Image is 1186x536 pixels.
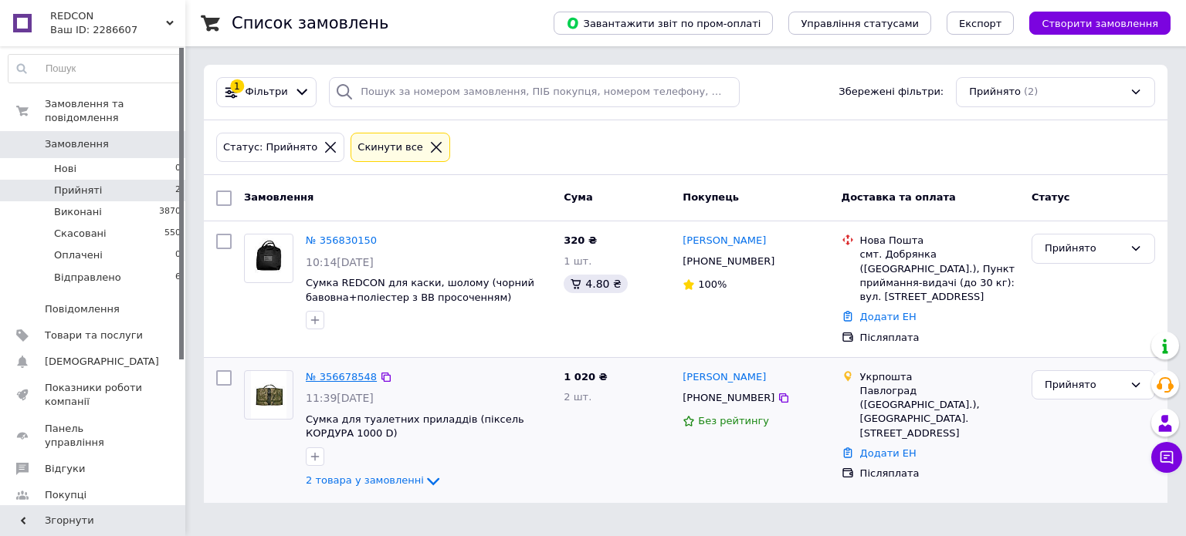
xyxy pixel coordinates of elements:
[1029,12,1171,35] button: Створити замовлення
[175,248,181,262] span: 0
[564,191,592,203] span: Cума
[788,12,931,35] button: Управління статусами
[54,184,102,197] span: Прийняті
[842,191,956,203] span: Доставка та оплата
[1045,377,1123,393] div: Прийнято
[232,14,388,32] h1: Список замовлень
[306,474,442,486] a: 2 товара у замовленні
[801,18,919,29] span: Управління статусами
[45,97,185,125] span: Замовлення та повідомлення
[679,388,778,408] div: [PHONE_NUMBER]
[246,85,288,99] span: Фільтри
[698,415,769,426] span: Без рейтингу
[306,277,534,303] a: Сумка REDCON для каски, шолому (чорний бавовна+поліестер з ВВ просоченням)
[175,271,181,285] span: 6
[306,392,374,404] span: 11:39[DATE]
[50,23,185,37] div: Ваш ID: 2286607
[175,184,181,197] span: 2
[683,370,766,385] a: [PERSON_NAME]
[45,355,159,369] span: [DEMOGRAPHIC_DATA]
[564,255,591,267] span: 1 шт.
[45,137,109,151] span: Замовлення
[244,370,293,420] a: Фото товару
[306,474,424,486] span: 2 товара у замовленні
[230,79,244,93] div: 1
[564,391,591,403] span: 2 шт.
[329,77,740,107] input: Пошук за номером замовлення, ПІБ покупця, номером телефону, Email, номером накладної
[159,205,181,219] span: 3870
[54,205,102,219] span: Виконані
[45,488,86,502] span: Покупці
[50,9,166,23] span: REDCON
[306,256,374,268] span: 10:14[DATE]
[54,162,76,176] span: Нові
[860,370,1019,384] div: Укрпошта
[860,331,1019,345] div: Післяплата
[1151,442,1182,473] button: Чат з покупцем
[244,191,313,203] span: Замовлення
[1032,191,1070,203] span: Статус
[306,234,377,246] a: № 356830150
[54,248,103,262] span: Оплачені
[679,251,778,271] div: [PHONE_NUMBER]
[45,422,143,450] span: Панель управління
[860,467,1019,480] div: Післяплата
[251,371,287,419] img: Фото товару
[1024,86,1038,97] span: (2)
[306,371,377,383] a: № 356678548
[683,234,766,248] a: [PERSON_NAME]
[354,140,426,156] div: Cкинути все
[1042,18,1158,29] span: Створити замовлення
[947,12,1015,35] button: Експорт
[1045,241,1123,257] div: Прийнято
[1014,17,1171,29] a: Створити замовлення
[554,12,773,35] button: Завантажити звіт по пром-оплаті
[839,85,944,99] span: Збережені фільтри:
[860,248,1019,304] div: смт. Добрянка ([GEOGRAPHIC_DATA].), Пункт приймання-видачі (до 30 кг): вул. [STREET_ADDRESS]
[45,462,85,476] span: Відгуки
[564,275,627,293] div: 4.80 ₴
[54,271,121,285] span: Відправлено
[564,371,607,383] span: 1 020 ₴
[969,85,1021,99] span: Прийнято
[164,227,181,241] span: 550
[564,234,597,246] span: 320 ₴
[175,162,181,176] span: 0
[860,234,1019,248] div: Нова Пошта
[683,191,739,203] span: Покупець
[244,234,293,283] a: Фото товару
[959,18,1002,29] span: Експорт
[860,447,917,459] a: Додати ЕН
[860,311,917,322] a: Додати ЕН
[54,227,107,241] span: Скасовані
[860,384,1019,440] div: Павлоград ([GEOGRAPHIC_DATA].), [GEOGRAPHIC_DATA]. [STREET_ADDRESS]
[306,413,524,440] a: Сумка для туалетних приладдів (піксель КОРДУРА 1000 D)
[8,55,181,83] input: Пошук
[220,140,320,156] div: Статус: Прийнято
[45,381,143,409] span: Показники роботи компанії
[45,329,143,342] span: Товари та послуги
[698,278,727,290] span: 100%
[251,234,287,282] img: Фото товару
[45,302,120,316] span: Повідомлення
[566,16,761,30] span: Завантажити звіт по пром-оплаті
